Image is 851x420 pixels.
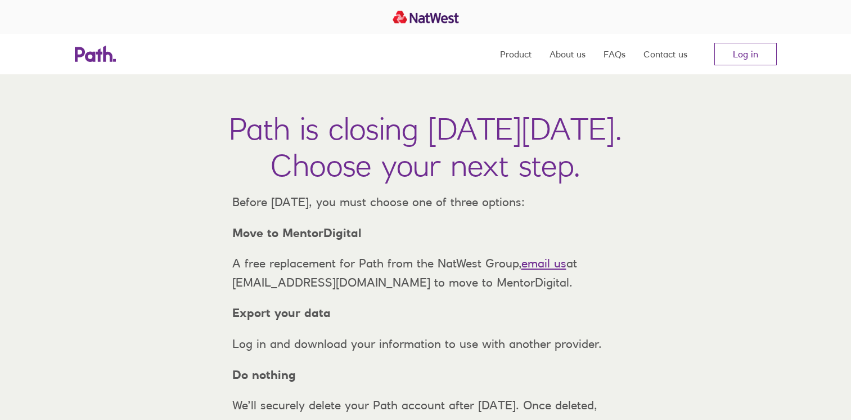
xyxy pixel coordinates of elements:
a: email us [521,256,566,270]
h1: Path is closing [DATE][DATE]. Choose your next step. [229,110,622,184]
p: A free replacement for Path from the NatWest Group, at [EMAIL_ADDRESS][DOMAIN_NAME] to move to Me... [223,254,628,292]
p: Before [DATE], you must choose one of three options: [223,193,628,212]
strong: Move to MentorDigital [232,226,362,240]
strong: Do nothing [232,368,296,382]
p: Log in and download your information to use with another provider. [223,334,628,354]
a: Log in [714,43,777,65]
a: About us [550,34,586,74]
a: Contact us [643,34,687,74]
strong: Export your data [232,306,331,320]
a: Product [500,34,532,74]
a: FAQs [604,34,625,74]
